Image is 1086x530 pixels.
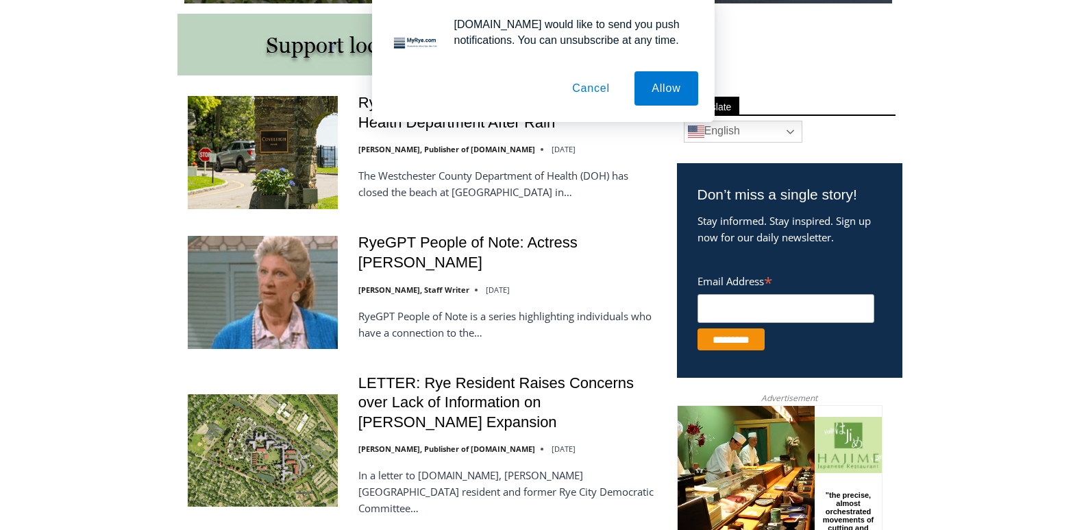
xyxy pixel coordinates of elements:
button: Allow [634,71,698,106]
img: Rye’s Coveleigh Beach Shut Down by Health Department After Rain [188,96,338,208]
a: [PERSON_NAME], Publisher of [DOMAIN_NAME] [358,144,535,154]
time: [DATE] [486,285,510,295]
p: In a letter to [DOMAIN_NAME], [PERSON_NAME][GEOGRAPHIC_DATA] resident and former Rye City Democra... [358,467,659,516]
a: [PERSON_NAME], Staff Writer [358,285,469,295]
a: [PERSON_NAME], Publisher of [DOMAIN_NAME] [358,444,535,454]
a: RyeGPT People of Note: Actress [PERSON_NAME] [358,233,659,272]
img: notification icon [388,16,443,71]
span: Intern @ [DOMAIN_NAME] [358,136,635,167]
p: The Westchester County Department of Health (DOH) has closed the beach at [GEOGRAPHIC_DATA] in… [358,167,659,200]
img: en [688,123,704,140]
p: RyeGPT People of Note is a series highlighting individuals who have a connection to the… [358,308,659,341]
span: Open Tues. - Sun. [PHONE_NUMBER] [4,141,134,193]
div: "[PERSON_NAME] and I covered the [DATE] Parade, which was a really eye opening experience as I ha... [346,1,647,133]
button: Cancel [555,71,627,106]
p: Stay informed. Stay inspired. Sign up now for our daily newsletter. [698,213,882,245]
a: English [684,121,802,143]
a: Open Tues. - Sun. [PHONE_NUMBER] [1,138,138,171]
a: LETTER: Rye Resident Raises Concerns over Lack of Information on [PERSON_NAME] Expansion [358,374,659,433]
img: RyeGPT People of Note: Actress Liz Sheridan [188,236,338,348]
time: [DATE] [552,444,576,454]
span: Advertisement [748,392,831,405]
div: [DOMAIN_NAME] would like to send you push notifications. You can unsubscribe at any time. [443,16,698,48]
time: [DATE] [552,144,576,154]
a: Intern @ [DOMAIN_NAME] [330,133,664,171]
img: LETTER: Rye Resident Raises Concerns over Lack of Information on Osborn Expansion [188,394,338,507]
div: "the precise, almost orchestrated movements of cutting and assembling sushi and [PERSON_NAME] mak... [141,86,201,164]
h3: Don’t miss a single story! [698,184,882,206]
label: Email Address [698,267,874,292]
